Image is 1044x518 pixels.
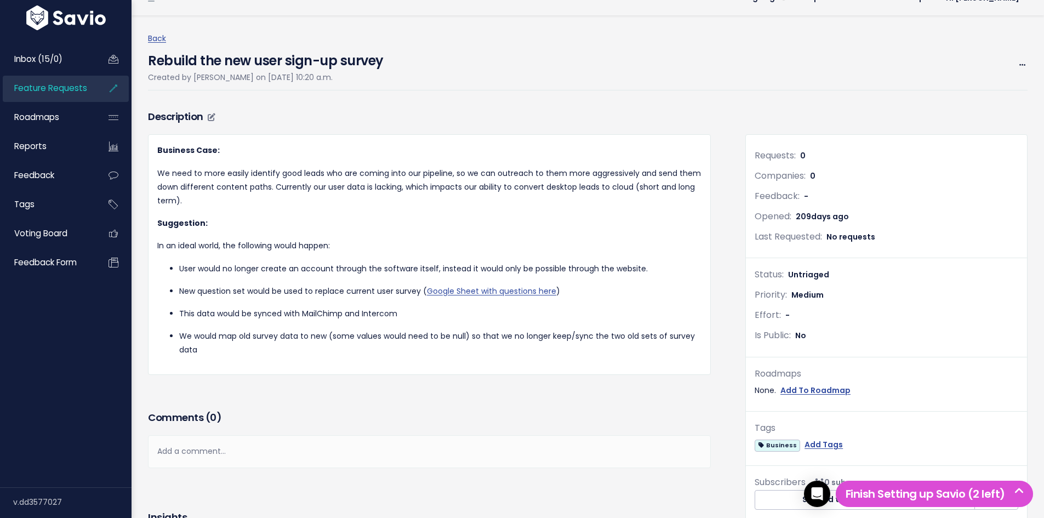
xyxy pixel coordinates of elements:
div: v.dd3577027 [13,488,132,516]
div: None. [755,384,1018,397]
a: Add Tags [805,438,843,452]
a: Reports [3,134,91,159]
span: Untriaged [788,269,829,280]
span: Opened: [755,210,791,223]
span: Voting Board [14,227,67,239]
p: In an ideal world, the following would happen: [157,239,701,253]
a: Voting Board [3,221,91,246]
a: Inbox (15/0) [3,47,91,72]
span: Business [755,440,800,451]
p: New question set would be used to replace current user survey ( ) [179,284,701,298]
span: Companies: [755,169,806,182]
span: Feedback: [755,190,800,202]
span: Status: [755,268,784,281]
span: Requests: [755,149,796,162]
span: Feedback form [14,257,77,268]
a: Google Sheet with questions here [427,286,556,297]
h3: Comments ( ) [148,410,711,425]
a: Feedback form [3,250,91,275]
strong: Business Case: [157,145,220,156]
span: Priority: [755,288,787,301]
span: No [795,330,806,341]
p: We would map old survey data to new (some values would need to be null) so that we no longer keep... [179,329,701,357]
span: Last Requested: [755,230,822,243]
img: logo-white.9d6f32f41409.svg [24,5,109,30]
h3: Description [148,109,711,124]
a: Business [755,438,800,452]
span: <p><strong>Subscribers</strong><br><br> No subscribers yet<br> </p> [810,477,851,488]
p: We need to more easily identify good leads who are coming into our pipeline, so we can outreach t... [157,167,701,208]
span: days ago [811,211,849,222]
span: Feature Requests [14,82,87,94]
a: Roadmaps [3,105,91,130]
p: User would no longer create an account through the software itself, instead it would only be poss... [179,262,701,276]
a: Back [148,33,166,44]
span: No requests [826,231,875,242]
span: - [785,310,790,321]
button: Subbed to events & comments [755,490,975,510]
span: 209 [796,211,849,222]
a: Tags [3,192,91,217]
span: Created by [PERSON_NAME] on [DATE] 10:20 a.m. [148,72,333,83]
span: Effort: [755,309,781,321]
span: Tags [14,198,35,210]
span: Roadmaps [14,111,59,123]
a: Add To Roadmap [780,384,851,397]
div: Tags [755,420,1018,436]
strong: Suggestion: [157,218,208,229]
span: 0 [810,170,815,181]
span: Medium [791,289,824,300]
span: - [804,191,808,202]
span: Inbox (15/0) [14,53,62,65]
span: Reports [14,140,47,152]
span: 0 [800,150,806,161]
span: Feedback [14,169,54,181]
h4: Rebuild the new user sign-up survey [148,45,384,71]
p: This data would be synced with MailChimp and Intercom [179,307,701,321]
div: Add a comment... [148,435,711,468]
a: Feedback [3,163,91,188]
a: Feature Requests [3,76,91,101]
span: Is Public: [755,329,791,341]
span: Subscribers [755,476,806,488]
div: Open Intercom Messenger [804,481,830,507]
span: 0 [210,411,216,424]
div: Roadmaps [755,366,1018,382]
h5: Finish Setting up Savio (2 left) [841,486,1028,502]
